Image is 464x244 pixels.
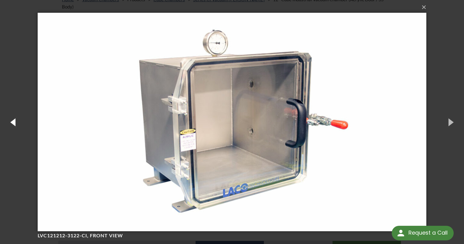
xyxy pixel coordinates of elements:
[38,1,426,243] img: LVC121212-3122-CI, front view
[38,232,415,239] h4: LVC121212-3122-CI, front view
[392,226,454,240] div: Request a Call
[408,226,448,240] div: Request a Call
[39,1,428,14] button: ×
[437,105,464,139] button: Next (Right arrow key)
[396,228,406,238] img: round button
